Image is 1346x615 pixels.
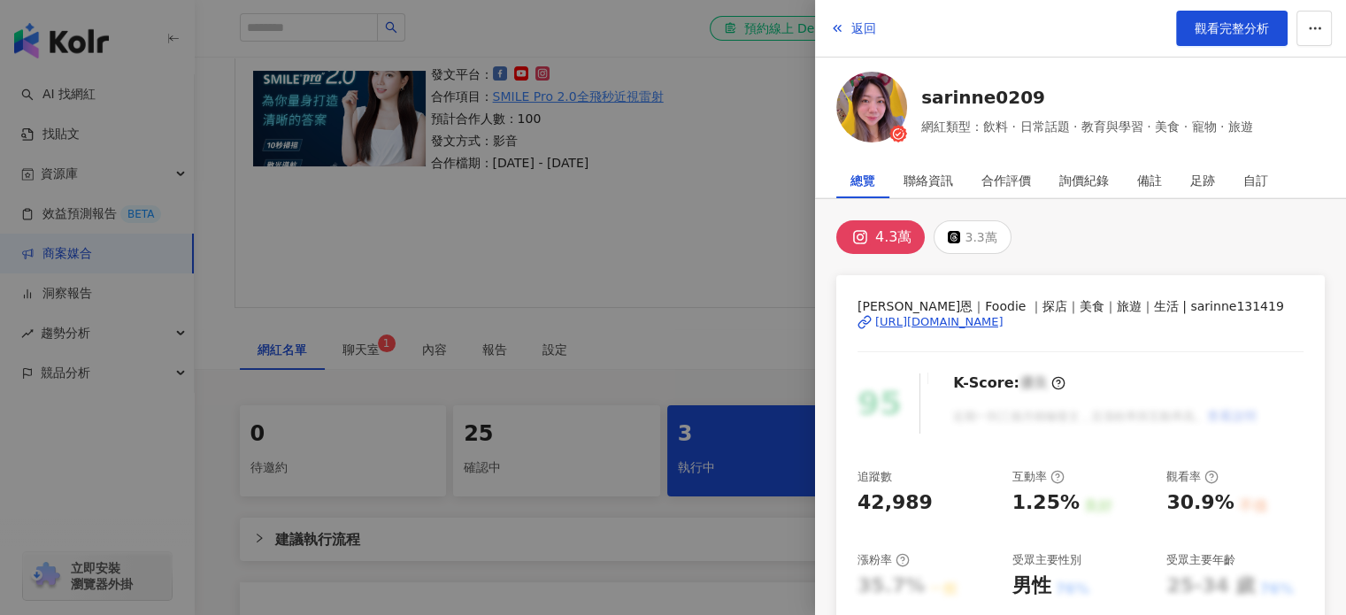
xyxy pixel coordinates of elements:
div: 受眾主要年齡 [1166,552,1235,568]
div: 互動率 [1012,469,1065,485]
div: 男性 [1012,573,1051,600]
button: 4.3萬 [836,220,925,254]
span: 返回 [851,21,876,35]
div: 受眾主要性別 [1012,552,1081,568]
div: 合作評價 [981,163,1031,198]
a: KOL Avatar [836,72,907,149]
div: [URL][DOMAIN_NAME] [875,314,1004,330]
span: 網紅類型：飲料 · 日常話題 · 教育與學習 · 美食 · 寵物 · 旅遊 [921,117,1253,136]
div: 1.25% [1012,489,1080,517]
div: 備註 [1137,163,1162,198]
div: 4.3萬 [875,225,911,250]
div: 足跡 [1190,163,1215,198]
button: 返回 [829,11,877,46]
a: sarinne0209 [921,85,1253,110]
div: K-Score : [953,373,1065,393]
div: 30.9% [1166,489,1234,517]
div: 觀看率 [1166,469,1219,485]
div: 42,989 [858,489,933,517]
div: 3.3萬 [965,225,996,250]
button: 3.3萬 [934,220,1011,254]
div: 追蹤數 [858,469,892,485]
img: KOL Avatar [836,72,907,142]
div: 總覽 [850,163,875,198]
span: 觀看完整分析 [1195,21,1269,35]
span: [PERSON_NAME]恩｜Foodie ｜探店｜美食｜旅遊｜生活 | sarinne131419 [858,296,1304,316]
a: [URL][DOMAIN_NAME] [858,314,1304,330]
div: 漲粉率 [858,552,910,568]
div: 聯絡資訊 [904,163,953,198]
div: 自訂 [1243,163,1268,198]
div: 詢價紀錄 [1059,163,1109,198]
a: 觀看完整分析 [1176,11,1288,46]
